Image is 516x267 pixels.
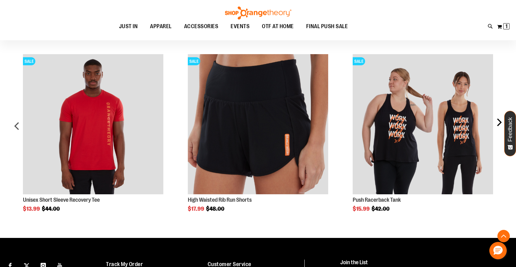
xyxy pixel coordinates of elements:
[188,57,200,65] span: SALE
[372,206,390,212] span: $42.00
[206,206,225,212] span: $48.00
[231,19,249,33] span: EVENTS
[497,230,510,242] button: Back To Top
[300,19,354,33] a: FINAL PUSH SALE
[184,19,218,33] span: ACCESSORIES
[178,19,225,34] a: ACCESSORIES
[262,19,294,33] span: OTF AT HOME
[224,19,256,34] a: EVENTS
[505,23,508,29] span: 1
[353,54,493,195] a: Product Page Link
[306,19,348,33] span: FINAL PUSH SALE
[353,57,365,65] span: SALE
[504,111,516,156] button: Feedback - Show survey
[493,45,505,212] div: next
[11,45,23,212] div: prev
[256,19,300,34] a: OTF AT HOME
[188,197,252,203] a: High Waisted Rib Run Shorts
[23,57,35,65] span: SALE
[507,117,513,142] span: Feedback
[150,19,172,33] span: APPAREL
[23,54,163,194] img: Product image for Unisex Short Sleeve Recovery Tee
[489,242,507,259] button: Hello, have a question? Let’s chat.
[119,19,138,33] span: JUST IN
[224,6,292,19] img: Shop Orangetheory
[188,54,328,195] a: Product Page Link
[188,206,205,212] span: $17.99
[23,54,163,195] a: Product Page Link
[188,54,328,194] img: High Waisted Rib Run Shorts
[23,197,100,203] a: Unisex Short Sleeve Recovery Tee
[113,19,144,34] a: JUST IN
[353,197,401,203] a: Push Racerback Tank
[42,206,61,212] span: $44.00
[353,54,493,194] img: Product image for Push Racerback Tank
[23,206,41,212] span: $13.99
[353,206,371,212] span: $15.99
[144,19,178,34] a: APPAREL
